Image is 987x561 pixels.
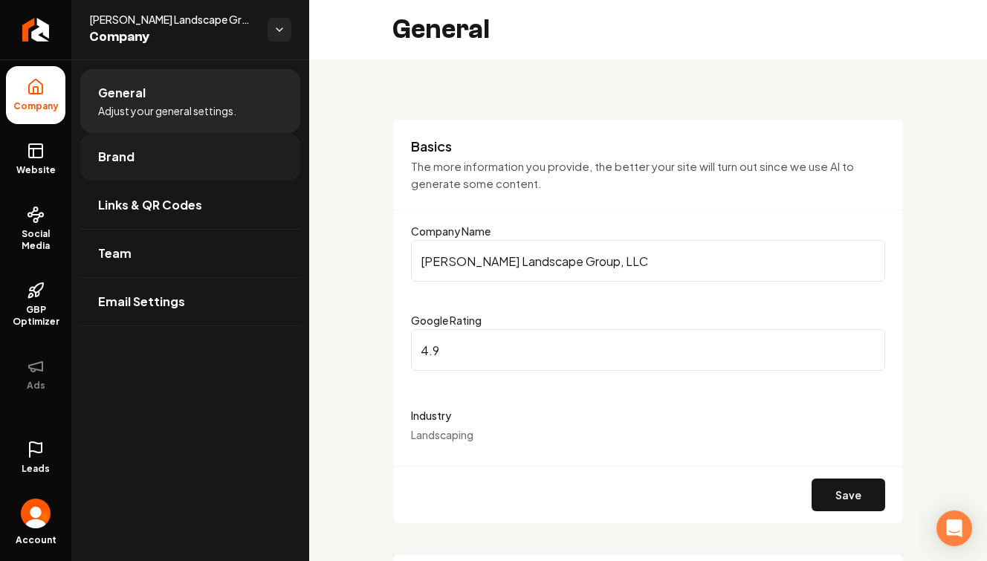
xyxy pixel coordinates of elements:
span: Website [10,164,62,176]
img: Rebolt Logo [22,18,50,42]
label: Industry [411,406,885,424]
button: Save [812,479,885,511]
a: Brand [80,133,300,181]
span: GBP Optimizer [6,304,65,328]
a: Leads [6,429,65,487]
a: GBP Optimizer [6,270,65,340]
p: The more information you provide, the better your site will turn out since we use AI to generate ... [411,158,885,192]
button: Ads [6,346,65,403]
span: Email Settings [98,293,185,311]
div: Open Intercom Messenger [936,510,972,546]
span: Team [98,244,132,262]
h3: Basics [411,137,885,155]
a: Email Settings [80,278,300,325]
input: Google Rating [411,329,885,371]
img: 's logo [21,499,51,528]
span: Ads [21,380,51,392]
label: Company Name [411,224,491,238]
span: Landscaping [411,428,473,441]
input: Company Name [411,240,885,282]
span: Leads [22,463,50,475]
a: Links & QR Codes [80,181,300,229]
span: Brand [98,148,135,166]
span: Company [7,100,65,112]
span: General [98,84,146,102]
span: Social Media [6,228,65,252]
a: Team [80,230,300,277]
button: Open user button [21,493,51,528]
span: [PERSON_NAME] Landscape Group, LLC [89,12,256,27]
h2: General [392,15,490,45]
a: Social Media [6,194,65,264]
a: Website [6,130,65,188]
span: Adjust your general settings. [98,103,236,118]
span: Account [16,534,56,546]
span: Company [89,27,256,48]
span: Links & QR Codes [98,196,202,214]
label: Google Rating [411,314,482,327]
